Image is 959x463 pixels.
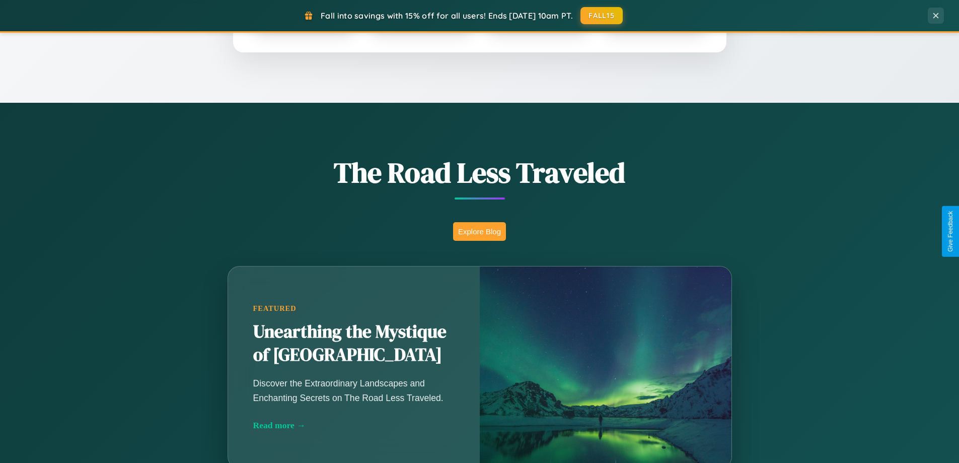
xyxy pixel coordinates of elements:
button: Explore Blog [453,222,506,241]
h1: The Road Less Traveled [178,153,782,192]
p: Discover the Extraordinary Landscapes and Enchanting Secrets on The Road Less Traveled. [253,376,455,405]
button: FALL15 [580,7,623,24]
span: Fall into savings with 15% off for all users! Ends [DATE] 10am PT. [321,11,573,21]
div: Featured [253,304,455,313]
div: Give Feedback [947,211,954,252]
h2: Unearthing the Mystique of [GEOGRAPHIC_DATA] [253,320,455,367]
div: Read more → [253,420,455,431]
